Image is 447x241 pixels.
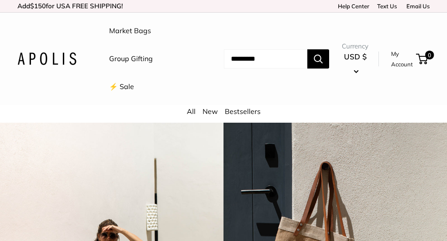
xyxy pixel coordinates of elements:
a: 0 [417,54,428,64]
button: Search [307,49,329,69]
a: My Account [391,48,413,70]
a: Market Bags [109,24,151,38]
a: Email Us [403,3,430,10]
a: Group Gifting [109,52,153,65]
a: Help Center [335,3,369,10]
span: 0 [425,51,434,59]
span: Currency [342,40,368,52]
a: All [187,107,196,116]
a: Bestsellers [225,107,261,116]
span: USD $ [344,52,367,61]
a: Text Us [377,3,397,10]
img: Apolis [17,52,76,65]
a: ⚡️ Sale [109,80,134,93]
input: Search... [224,49,307,69]
a: New [203,107,218,116]
span: $150 [30,2,46,10]
button: USD $ [342,50,368,78]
